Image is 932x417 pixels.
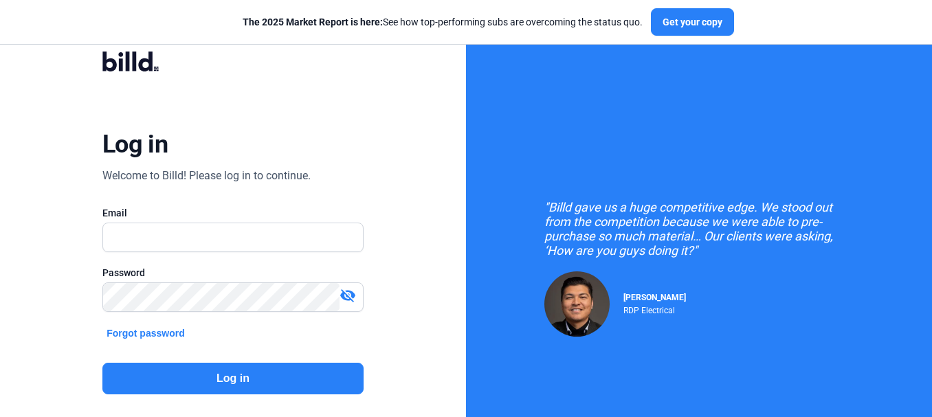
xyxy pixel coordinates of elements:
div: Email [102,206,364,220]
mat-icon: visibility_off [340,287,356,304]
div: Password [102,266,364,280]
div: Log in [102,129,168,159]
div: Welcome to Billd! Please log in to continue. [102,168,311,184]
div: See how top-performing subs are overcoming the status quo. [243,15,643,29]
span: The 2025 Market Report is here: [243,16,383,27]
img: Raul Pacheco [544,271,610,337]
div: "Billd gave us a huge competitive edge. We stood out from the competition because we were able to... [544,200,854,258]
button: Get your copy [651,8,734,36]
button: Log in [102,363,364,394]
span: [PERSON_NAME] [623,293,686,302]
div: RDP Electrical [623,302,686,315]
button: Forgot password [102,326,189,341]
